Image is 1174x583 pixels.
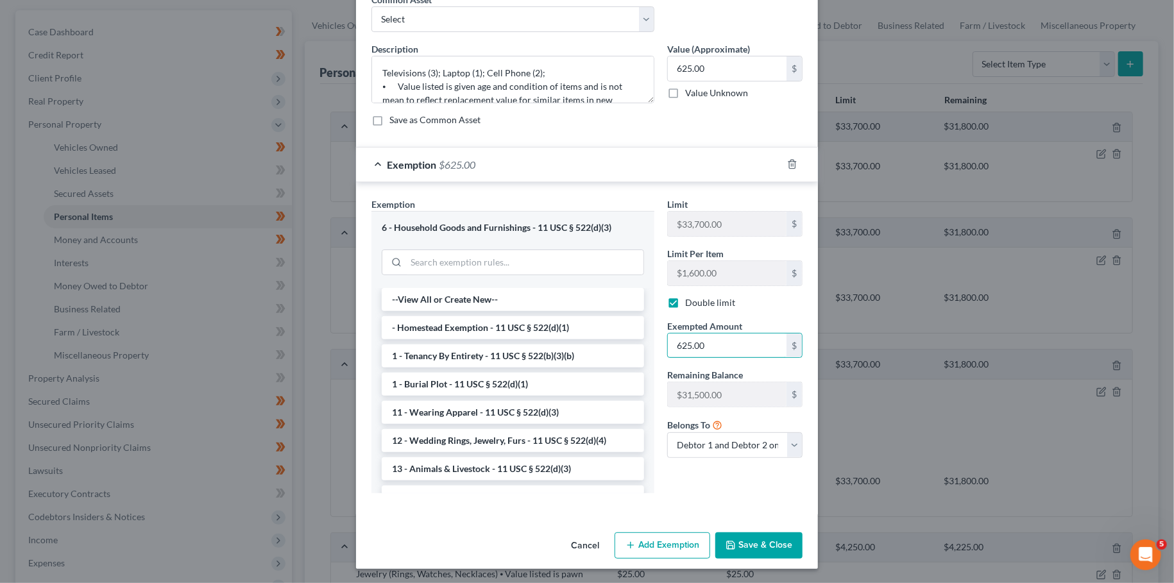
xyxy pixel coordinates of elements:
label: Save as Common Asset [389,114,481,126]
li: 12 - Wedding Rings, Jewelry, Furs - 11 USC § 522(d)(4) [382,429,644,452]
li: 11 - Wearing Apparel - 11 USC § 522(d)(3) [382,401,644,424]
span: Exemption [387,158,436,171]
div: $ [787,212,802,236]
button: Add Exemption [615,532,710,559]
li: 1 - Burial Plot - 11 USC § 522(d)(1) [382,373,644,396]
button: Cancel [561,534,609,559]
label: Remaining Balance [667,368,743,382]
input: Search exemption rules... [406,250,643,275]
input: -- [668,382,787,407]
div: $ [787,261,802,285]
input: 0.00 [668,334,787,358]
label: Value (Approximate) [667,42,750,56]
input: -- [668,212,787,236]
li: --View All or Create New-- [382,288,644,311]
div: 6 - Household Goods and Furnishings - 11 USC § 522(d)(3) [382,222,644,234]
div: $ [787,382,802,407]
iframe: Intercom live chat [1130,539,1161,570]
input: 0.00 [668,56,787,81]
span: Belongs To [667,419,710,430]
span: Limit [667,199,688,210]
li: 1 - Tenancy By Entirety - 11 USC § 522(b)(3)(b) [382,344,644,368]
span: 5 [1157,539,1167,550]
div: $ [787,334,802,358]
label: Double limit [685,296,735,309]
button: Save & Close [715,532,803,559]
span: $625.00 [439,158,475,171]
li: 14 - Health Aids - 11 USC § 522(d)(9) [382,486,644,509]
li: - Homestead Exemption - 11 USC § 522(d)(1) [382,316,644,339]
input: -- [668,261,787,285]
label: Limit Per Item [667,247,724,260]
li: 13 - Animals & Livestock - 11 USC § 522(d)(3) [382,457,644,480]
span: Exempted Amount [667,321,742,332]
div: $ [787,56,802,81]
span: Description [371,44,418,55]
span: Exemption [371,199,415,210]
label: Value Unknown [685,87,748,99]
